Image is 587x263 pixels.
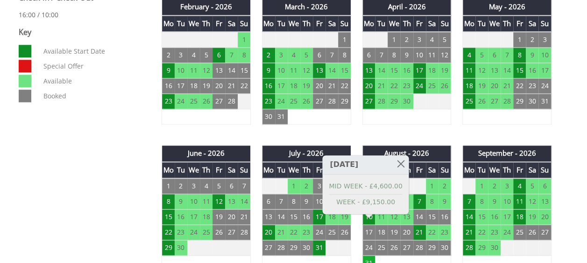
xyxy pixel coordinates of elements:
[288,178,300,194] td: 1
[175,78,187,94] td: 17
[162,178,175,194] td: 1
[262,94,275,109] td: 23
[501,78,513,94] td: 21
[413,78,426,94] td: 24
[175,209,187,225] td: 16
[329,181,402,191] a: MID WEEK - £4,600.00
[175,178,187,194] td: 2
[162,225,175,240] td: 22
[375,15,388,32] th: Tu
[212,162,225,178] th: Fr
[513,162,526,178] th: Fr
[187,63,200,78] td: 11
[262,15,275,32] th: Mo
[338,32,351,48] td: 1
[325,48,338,63] td: 7
[162,63,175,78] td: 9
[175,63,187,78] td: 10
[426,162,438,178] th: Sa
[162,94,175,109] td: 23
[375,94,388,109] td: 28
[426,63,438,78] td: 18
[212,225,225,240] td: 26
[300,225,313,240] td: 23
[42,60,142,72] dd: Special Offer
[475,162,488,178] th: Tu
[162,15,175,32] th: Mo
[338,225,351,240] td: 26
[463,15,475,32] th: Mo
[413,209,426,225] td: 14
[388,209,400,225] td: 12
[288,209,300,225] td: 15
[463,145,552,161] th: September - 2026
[238,48,250,63] td: 8
[375,225,388,240] td: 18
[225,194,238,209] td: 13
[526,94,538,109] td: 30
[362,48,375,63] td: 6
[300,209,313,225] td: 16
[200,209,212,225] td: 18
[175,162,187,178] th: Tu
[513,48,526,63] td: 8
[426,15,438,32] th: Sa
[526,225,538,240] td: 26
[362,15,375,32] th: Mo
[275,225,288,240] td: 21
[238,63,250,78] td: 15
[187,94,200,109] td: 25
[200,178,212,194] td: 4
[300,78,313,94] td: 19
[262,209,275,225] td: 13
[375,78,388,94] td: 21
[238,15,250,32] th: Su
[162,48,175,63] td: 2
[463,78,475,94] td: 18
[262,48,275,63] td: 2
[463,48,475,63] td: 4
[538,15,551,32] th: Su
[212,78,225,94] td: 20
[300,94,313,109] td: 26
[313,15,325,32] th: Fr
[400,209,413,225] td: 13
[501,225,513,240] td: 24
[262,240,275,256] td: 27
[426,225,438,240] td: 22
[300,48,313,63] td: 5
[413,63,426,78] td: 17
[526,15,538,32] th: Sa
[513,94,526,109] td: 29
[325,15,338,32] th: Sa
[413,15,426,32] th: Fr
[300,63,313,78] td: 12
[200,78,212,94] td: 19
[362,240,375,256] td: 24
[362,63,375,78] td: 13
[463,240,475,256] td: 28
[187,48,200,63] td: 4
[162,145,251,161] th: June - 2026
[388,63,400,78] td: 15
[288,225,300,240] td: 22
[275,63,288,78] td: 10
[375,209,388,225] td: 11
[475,15,488,32] th: Tu
[388,32,400,48] td: 1
[225,78,238,94] td: 21
[187,78,200,94] td: 18
[300,162,313,178] th: Th
[288,48,300,63] td: 4
[175,194,187,209] td: 9
[42,45,142,57] dd: Available Start Date
[325,209,338,225] td: 18
[162,194,175,209] td: 8
[187,194,200,209] td: 10
[400,32,413,48] td: 2
[238,194,250,209] td: 14
[212,178,225,194] td: 5
[463,209,475,225] td: 14
[426,209,438,225] td: 15
[225,94,238,109] td: 28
